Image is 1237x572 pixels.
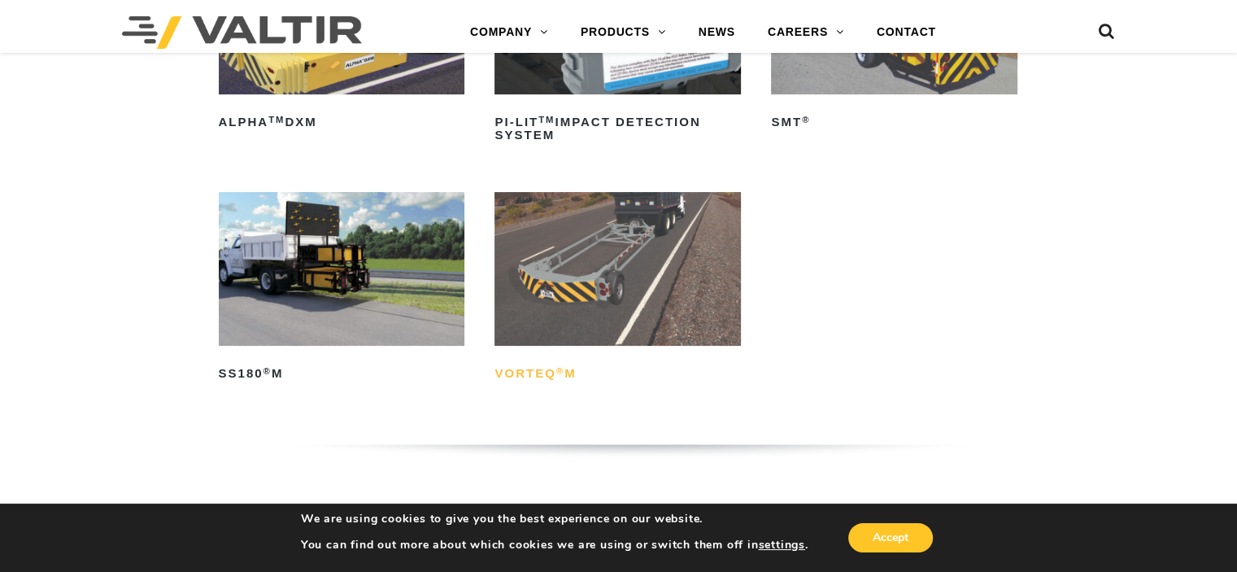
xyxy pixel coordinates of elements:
[494,109,741,148] h2: PI-LIT Impact Detection System
[682,16,751,49] a: NEWS
[860,16,952,49] a: CONTACT
[264,366,272,376] sup: ®
[802,115,810,124] sup: ®
[301,512,808,526] p: We are using cookies to give you the best experience on our website.
[771,109,1017,135] h2: SMT
[848,523,933,552] button: Accept
[556,366,564,376] sup: ®
[122,16,362,49] img: Valtir
[758,538,804,552] button: settings
[219,360,465,386] h2: SS180 M
[268,115,285,124] sup: TM
[454,16,564,49] a: COMPANY
[494,192,741,386] a: VORTEQ®M
[219,109,465,135] h2: ALPHA DXM
[219,192,465,386] a: SS180®M
[564,16,682,49] a: PRODUCTS
[751,16,860,49] a: CAREERS
[301,538,808,552] p: You can find out more about which cookies we are using or switch them off in .
[538,115,555,124] sup: TM
[494,360,741,386] h2: VORTEQ M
